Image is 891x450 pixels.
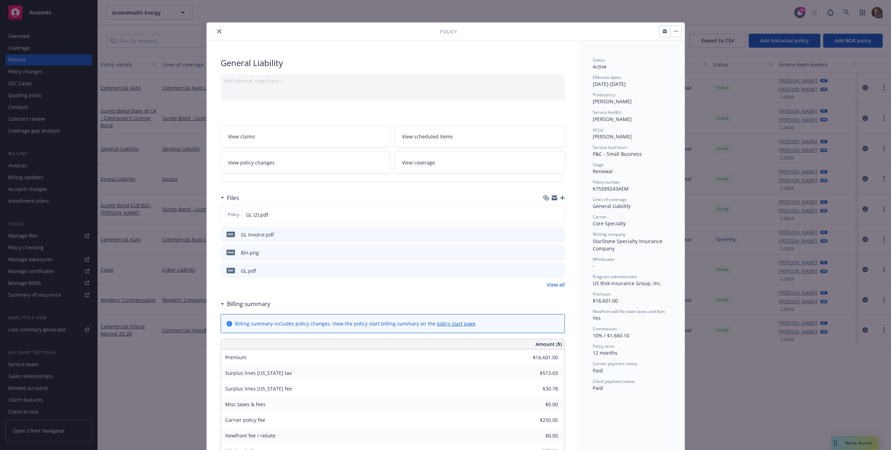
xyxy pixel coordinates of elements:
[545,231,550,238] button: download file
[545,267,550,274] button: download file
[593,214,607,220] span: Carrier
[593,326,617,332] span: Commission
[241,267,256,274] div: GL.pdf
[556,267,562,274] button: preview file
[593,98,632,105] span: [PERSON_NAME]
[517,352,562,363] input: 0.00
[593,349,617,356] span: 12 months
[593,144,628,150] span: Service lead team
[517,431,562,441] input: 0.00
[223,77,562,85] div: Add internal notes here...
[593,291,610,297] span: Premium
[225,370,292,376] span: Surplus lines [US_STATE] tax
[556,249,562,256] button: preview file
[593,57,605,63] span: Status
[246,211,268,218] span: GL (2).pdf
[544,211,550,218] button: download file
[593,151,642,157] span: P&C - Small Business
[402,159,435,166] span: View coverage
[593,378,635,384] span: Client payment status
[517,415,562,425] input: 0.00
[227,232,235,237] span: pdf
[225,417,265,423] span: Carrier policy fee
[225,385,292,392] span: Surplus lines [US_STATE] fee
[593,74,671,88] div: [DATE] - [DATE]
[517,384,562,394] input: 0.00
[228,133,255,140] span: View claims
[227,211,241,218] span: Policy
[221,193,239,202] div: Files
[221,152,391,174] a: View policy changes
[593,109,621,115] span: Service lead(s)
[593,343,614,349] span: Policy term
[593,367,603,374] span: Paid
[227,268,235,273] span: pdf
[593,231,625,237] span: Writing company
[241,231,274,238] div: GL Invoice.pdf
[517,368,562,378] input: 0.00
[593,274,637,280] span: Program administrator
[593,179,620,185] span: Policy number
[593,196,627,202] span: Lines of coverage
[593,185,629,192] span: K75589243AEM
[395,152,565,174] a: View coverage
[593,308,665,314] span: Newfront will file state taxes and fees
[593,361,638,367] span: Carrier payment status
[593,63,607,70] span: Active
[593,280,662,287] span: US Risk Insurance Group, Inc.
[593,220,626,227] span: Core Specialty
[593,127,603,133] span: AC(s)
[593,315,601,321] span: Yes
[593,332,629,339] span: 10% / $1,660.10
[593,256,615,262] span: Wholesaler
[241,249,259,256] div: Bin.png
[228,159,275,166] span: View policy changes
[235,320,477,327] div: Billing summary includes policy changes. View the policy start billing summary on the .
[221,57,565,69] div: General Liability
[593,202,671,210] div: General Liability
[593,238,664,252] span: StarStone Specialty Insurance Company
[402,133,453,140] span: View scheduled items
[395,126,565,147] a: View scheduled items
[593,133,632,140] span: [PERSON_NAME]
[593,116,632,122] span: [PERSON_NAME]
[225,354,246,361] span: Premium
[225,401,266,408] span: Misc taxes & fees
[227,299,270,308] h3: Billing summary
[547,281,565,288] a: View all
[227,193,239,202] h3: Files
[221,126,391,147] a: View claims
[556,231,562,238] button: preview file
[437,320,475,327] a: policy start page
[440,28,457,35] span: Policy
[555,211,562,218] button: preview file
[221,299,270,308] div: Billing summary
[215,27,223,35] button: close
[517,399,562,410] input: 0.00
[593,74,621,80] span: Effective dates
[593,162,604,168] span: Stage
[593,92,615,98] span: Producer(s)
[545,249,550,256] button: download file
[225,432,276,439] span: Newfront fee / rebate
[593,263,594,269] span: -
[593,168,613,175] span: Renewal
[227,250,235,255] span: png
[536,340,562,348] span: Amount ($)
[593,385,603,391] span: Paid
[593,297,618,304] span: $16,601.00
